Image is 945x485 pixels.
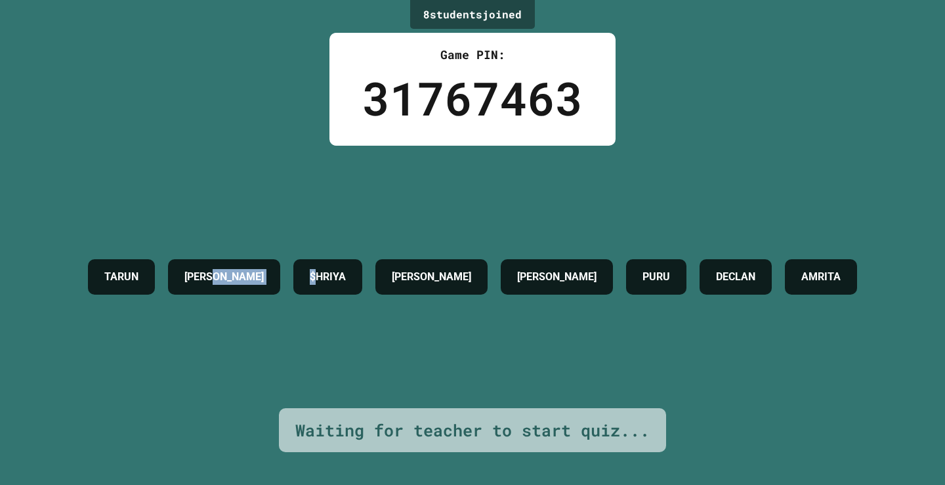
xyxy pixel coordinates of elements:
h4: PURU [642,269,670,285]
div: 31767463 [362,64,583,133]
h4: [PERSON_NAME] [517,269,597,285]
h4: $HRIYA [310,269,346,285]
h4: DECLAN [716,269,755,285]
h4: TARUN [104,269,138,285]
h4: AMRITA [801,269,841,285]
div: Waiting for teacher to start quiz... [295,418,650,443]
div: Game PIN: [362,46,583,64]
h4: [PERSON_NAME] [392,269,471,285]
h4: [PERSON_NAME] [184,269,264,285]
